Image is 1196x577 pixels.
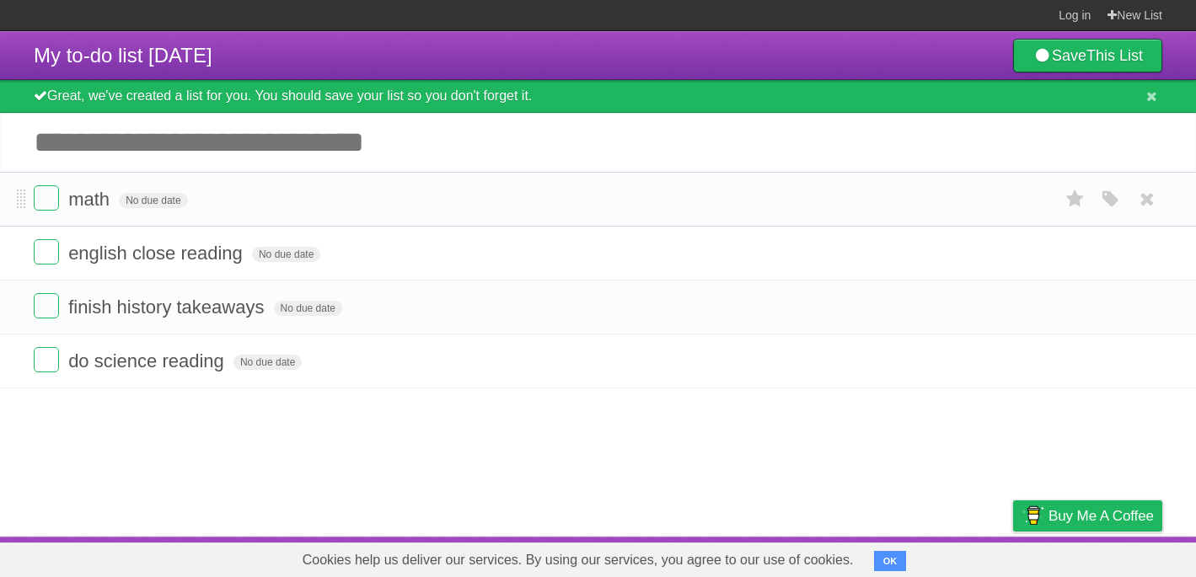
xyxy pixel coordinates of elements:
[286,543,871,577] span: Cookies help us deliver our services. By using our services, you agree to our use of cookies.
[1059,185,1091,213] label: Star task
[1086,47,1143,64] b: This List
[119,193,187,208] span: No due date
[34,293,59,318] label: Done
[34,185,59,211] label: Done
[68,189,114,210] span: math
[34,347,59,372] label: Done
[68,243,247,264] span: english close reading
[1022,501,1044,530] img: Buy me a coffee
[252,247,320,262] span: No due date
[991,541,1035,573] a: Privacy
[34,239,59,264] label: Done
[233,355,302,370] span: No due date
[934,541,971,573] a: Terms
[68,297,268,318] span: finish history takeaways
[68,350,228,371] span: do science reading
[845,541,913,573] a: Developers
[274,301,342,316] span: No due date
[1013,39,1162,72] a: SaveThis List
[1013,500,1162,532] a: Buy me a coffee
[789,541,824,573] a: About
[34,44,212,67] span: My to-do list [DATE]
[1049,501,1154,531] span: Buy me a coffee
[1056,541,1162,573] a: Suggest a feature
[874,551,907,571] button: OK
